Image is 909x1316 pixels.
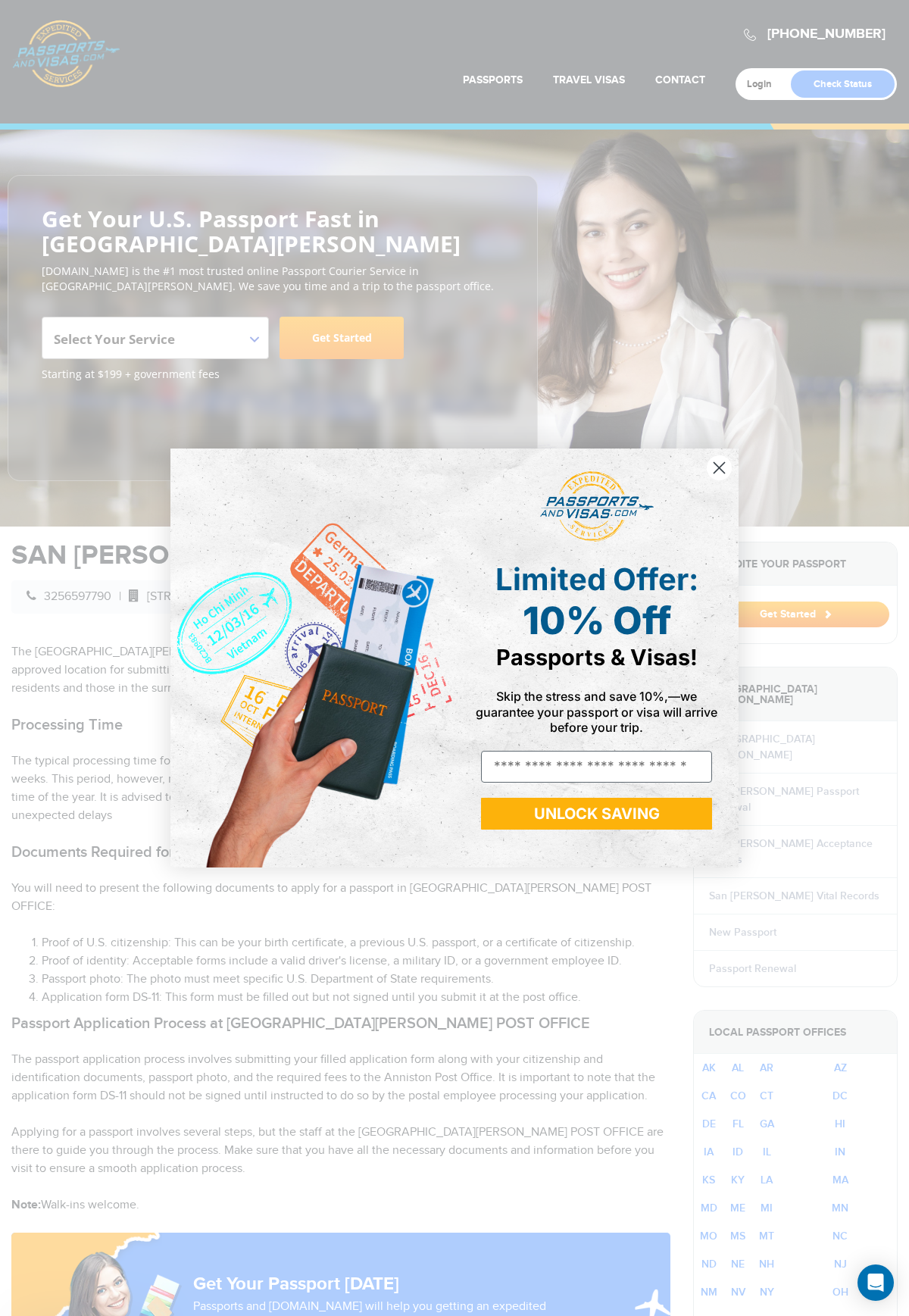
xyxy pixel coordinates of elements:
span: 10% Off [523,598,671,643]
button: UNLOCK SAVING [481,798,712,830]
button: Close dialog [706,455,733,481]
span: Passports & Visas! [496,644,698,671]
img: passports and visas [540,471,654,542]
span: Skip the stress and save 10%,—we guarantee your passport or visa will arrive before your trip. [476,689,717,734]
span: Limited Offer: [495,561,698,598]
img: de9cda0d-0715-46ca-9a25-073762a91ba7.png [170,449,454,867]
div: Open Intercom Messenger [857,1264,894,1301]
